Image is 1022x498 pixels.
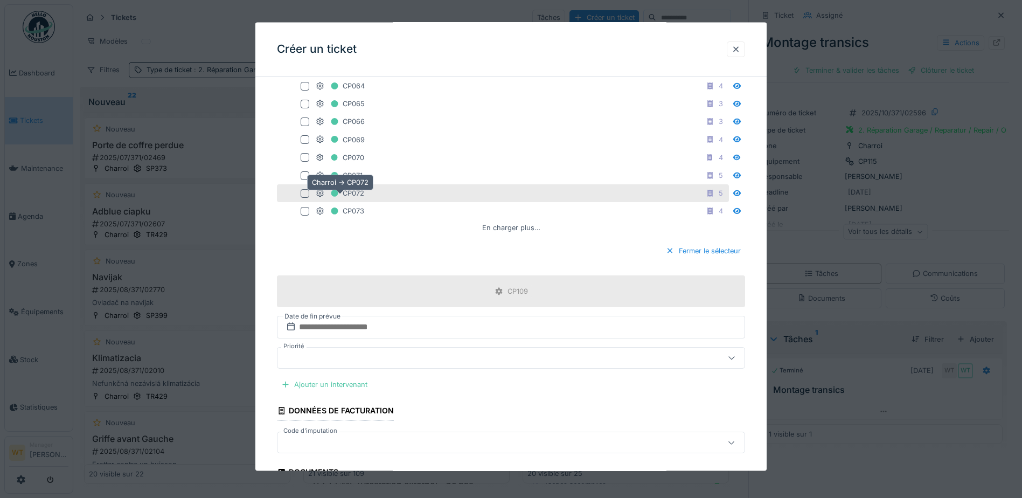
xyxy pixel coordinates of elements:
div: 4 [719,134,723,144]
div: 3 [719,99,723,109]
div: 4 [719,152,723,162]
div: CP070 [316,150,364,164]
div: CP071 [316,169,363,182]
div: 5 [719,170,723,181]
div: 3 [719,116,723,127]
label: Date de fin prévue [283,310,342,322]
div: En charger plus… [478,220,545,234]
div: Ajouter un intervenant [277,377,372,392]
div: CP069 [316,133,365,146]
h3: Créer un ticket [277,43,357,56]
div: Charroi -> CP072 [307,175,373,190]
label: Priorité [281,342,307,351]
div: 4 [719,206,723,216]
div: CP073 [316,204,364,218]
label: Code d'imputation [281,426,339,435]
div: CP066 [316,115,365,128]
div: 5 [719,188,723,198]
div: Données de facturation [277,403,394,421]
div: Documents [277,464,338,482]
div: CP065 [316,97,365,110]
div: CP109 [507,286,528,296]
div: CP072 [316,186,364,200]
div: 4 [719,81,723,91]
div: Fermer le sélecteur [662,243,745,258]
div: CP064 [316,79,365,93]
